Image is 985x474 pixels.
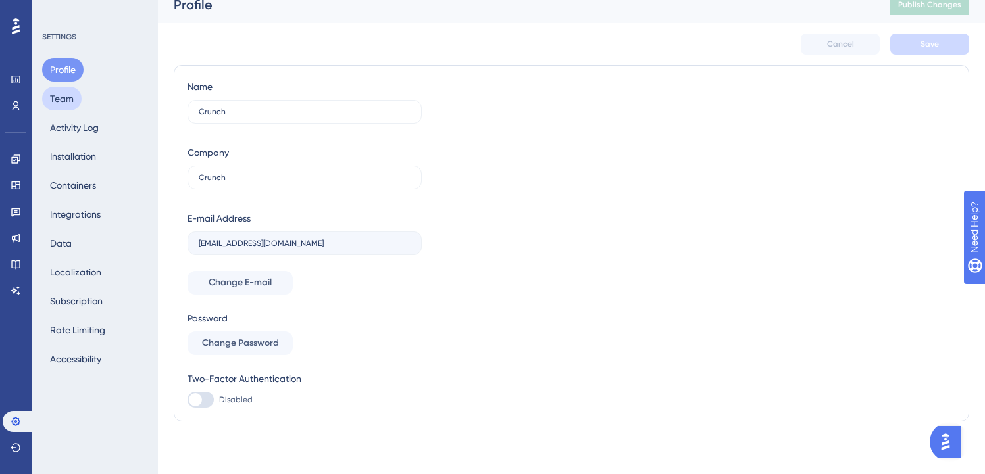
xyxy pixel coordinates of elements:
button: Rate Limiting [42,318,113,342]
button: Localization [42,260,109,284]
button: Profile [42,58,84,82]
button: Change E-mail [188,271,293,295]
button: Installation [42,145,104,168]
button: Change Password [188,331,293,355]
div: E-mail Address [188,210,251,226]
button: Team [42,87,82,110]
button: Save [890,34,969,55]
button: Integrations [42,202,109,226]
iframe: UserGuiding AI Assistant Launcher [930,422,969,462]
button: Activity Log [42,116,107,139]
div: Two-Factor Authentication [188,371,422,387]
div: Company [188,145,229,160]
span: Cancel [827,39,854,49]
div: SETTINGS [42,32,149,42]
button: Subscription [42,289,111,313]
input: E-mail Address [199,239,411,248]
button: Data [42,231,80,255]
input: Company Name [199,173,411,182]
span: Need Help? [31,3,82,19]
div: Name [188,79,213,95]
span: Disabled [219,394,253,405]
button: Containers [42,174,104,197]
span: Change E-mail [209,275,272,291]
button: Accessibility [42,347,109,371]
span: Change Password [202,335,279,351]
div: Password [188,310,422,326]
input: Name Surname [199,107,405,116]
button: Cancel [801,34,880,55]
span: Save [921,39,939,49]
